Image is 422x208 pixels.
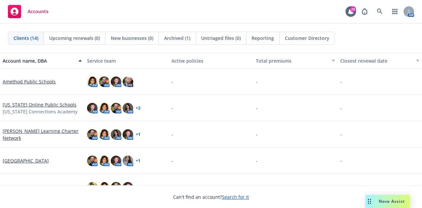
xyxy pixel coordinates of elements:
a: Accounts [5,2,51,21]
img: photo [111,182,121,193]
img: photo [87,76,98,87]
img: photo [123,76,133,87]
a: Report a Bug [358,5,371,18]
span: Nova Assist [379,198,405,204]
img: photo [123,129,133,140]
a: + 2 [136,106,140,110]
span: - [256,157,257,164]
img: photo [99,103,109,113]
span: - [340,184,342,191]
img: photo [87,156,98,166]
div: Closest renewal date [340,57,412,64]
span: Accounts [28,9,48,14]
a: Search for it [222,194,249,200]
div: Account name, DBA [3,57,75,64]
img: photo [111,103,121,113]
a: + 1 [136,185,140,189]
span: - [340,157,342,164]
span: Upcoming renewals (0) [49,35,100,42]
a: [PERSON_NAME] Learning Charter Network [3,128,82,141]
a: [US_STATE] Online Public Schools [3,101,76,108]
img: photo [87,129,98,140]
span: Archived (1) [164,35,190,42]
span: Can't find an account? [173,193,249,200]
span: - [171,104,173,111]
span: - [256,104,257,111]
div: Drag to move [365,195,374,208]
div: 28 [350,6,356,12]
img: photo [123,156,133,166]
a: Search [373,5,386,18]
a: + 1 [136,159,140,163]
span: - [171,131,173,138]
img: photo [87,103,98,113]
span: New businesses (0) [111,35,153,42]
img: photo [123,103,133,113]
img: photo [99,129,109,140]
span: - [340,131,342,138]
button: Total premiums [253,53,338,69]
a: + 1 [136,133,140,136]
span: - [340,104,342,111]
img: photo [87,182,98,193]
button: Service team [84,53,169,69]
button: Active policies [169,53,253,69]
span: - [256,184,257,191]
span: Clients (14) [14,35,38,42]
span: - [256,78,257,85]
div: Total premiums [256,57,328,64]
button: Nova Assist [365,195,410,208]
span: - [340,78,342,85]
span: - [171,78,173,85]
a: Switch app [388,5,402,18]
a: [GEOGRAPHIC_DATA] [3,157,49,164]
button: Closest renewal date [338,53,422,69]
img: photo [123,182,133,193]
span: - [256,131,257,138]
span: Reporting [252,35,274,42]
a: Amethod Public Schools [3,78,56,85]
img: photo [99,156,109,166]
span: Customer Directory [285,35,329,42]
div: Service team [87,57,166,64]
img: photo [111,129,121,140]
span: [US_STATE] Connections Academy [3,108,77,115]
span: Untriaged files (0) [201,35,241,42]
img: photo [111,156,121,166]
img: photo [99,76,109,87]
img: photo [111,76,121,87]
span: - [171,184,173,191]
a: LifeWave Inc [3,184,30,191]
div: Active policies [171,57,251,64]
span: - [171,157,173,164]
img: photo [99,182,109,193]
